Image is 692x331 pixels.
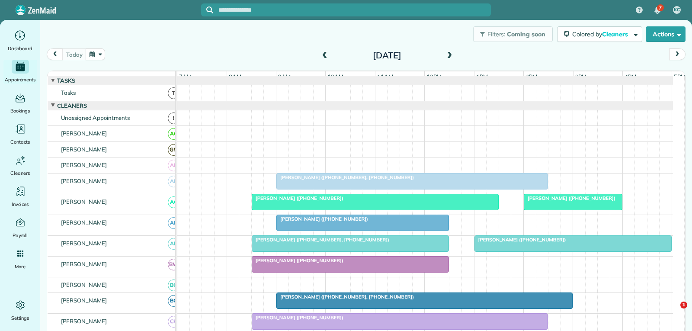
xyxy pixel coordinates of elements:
[201,6,213,13] button: Focus search
[524,73,539,80] span: 2pm
[523,195,616,201] span: [PERSON_NAME] ([PHONE_NUMBER])
[375,73,395,80] span: 11am
[168,280,179,291] span: BC
[251,195,344,201] span: [PERSON_NAME] ([PHONE_NUMBER])
[168,112,179,124] span: !
[62,48,86,60] button: today
[663,302,683,322] iframe: Intercom live chat
[13,231,28,240] span: Payroll
[333,51,441,60] h2: [DATE]
[276,174,414,180] span: [PERSON_NAME] ([PHONE_NUMBER], [PHONE_NUMBER])
[251,257,344,264] span: [PERSON_NAME] ([PHONE_NUMBER])
[572,30,631,38] span: Colored by
[557,26,642,42] button: Colored byCleaners
[251,315,344,321] span: [PERSON_NAME] ([PHONE_NUMBER])
[276,73,292,80] span: 9am
[672,73,687,80] span: 5pm
[168,259,179,270] span: BW
[47,48,63,60] button: prev
[602,30,630,38] span: Cleaners
[3,215,37,240] a: Payroll
[168,295,179,307] span: BG
[59,198,109,205] span: [PERSON_NAME]
[206,6,213,13] svg: Focus search
[168,176,179,187] span: AB
[425,73,443,80] span: 12pm
[646,26,686,42] button: Actions
[8,44,32,53] span: Dashboard
[276,294,414,300] span: [PERSON_NAME] ([PHONE_NUMBER], [PHONE_NUMBER])
[3,29,37,53] a: Dashboard
[11,314,29,322] span: Settings
[168,316,179,328] span: CH
[3,298,37,322] a: Settings
[59,219,109,226] span: [PERSON_NAME]
[487,30,506,38] span: Filters:
[623,73,638,80] span: 4pm
[12,200,29,209] span: Invoices
[674,6,680,13] span: KC
[648,1,666,20] div: 7 unread notifications
[507,30,546,38] span: Coming soon
[669,48,686,60] button: next
[3,122,37,146] a: Contacts
[168,238,179,250] span: AF
[168,217,179,229] span: AF
[10,106,30,115] span: Bookings
[573,73,589,80] span: 3pm
[168,87,179,99] span: T
[168,128,179,140] span: AC
[59,297,109,304] span: [PERSON_NAME]
[3,91,37,115] a: Bookings
[474,237,567,243] span: [PERSON_NAME] ([PHONE_NUMBER])
[59,114,131,121] span: Unassigned Appointments
[227,73,243,80] span: 8am
[168,196,179,208] span: AC
[659,4,662,11] span: 7
[5,75,36,84] span: Appointments
[326,73,345,80] span: 10am
[168,160,179,171] span: AB
[59,240,109,247] span: [PERSON_NAME]
[251,237,390,243] span: [PERSON_NAME] ([PHONE_NUMBER], [PHONE_NUMBER])
[15,262,26,271] span: More
[55,77,77,84] span: Tasks
[59,318,109,325] span: [PERSON_NAME]
[10,138,30,146] span: Contacts
[59,146,109,153] span: [PERSON_NAME]
[3,153,37,177] a: Cleaners
[3,184,37,209] a: Invoices
[3,60,37,84] a: Appointments
[474,73,490,80] span: 1pm
[55,102,89,109] span: Cleaners
[59,89,77,96] span: Tasks
[59,260,109,267] span: [PERSON_NAME]
[10,169,30,177] span: Cleaners
[59,177,109,184] span: [PERSON_NAME]
[177,73,193,80] span: 7am
[680,302,687,309] span: 1
[168,144,179,156] span: GM
[276,216,368,222] span: [PERSON_NAME] ([PHONE_NUMBER])
[59,130,109,137] span: [PERSON_NAME]
[59,281,109,288] span: [PERSON_NAME]
[59,161,109,168] span: [PERSON_NAME]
